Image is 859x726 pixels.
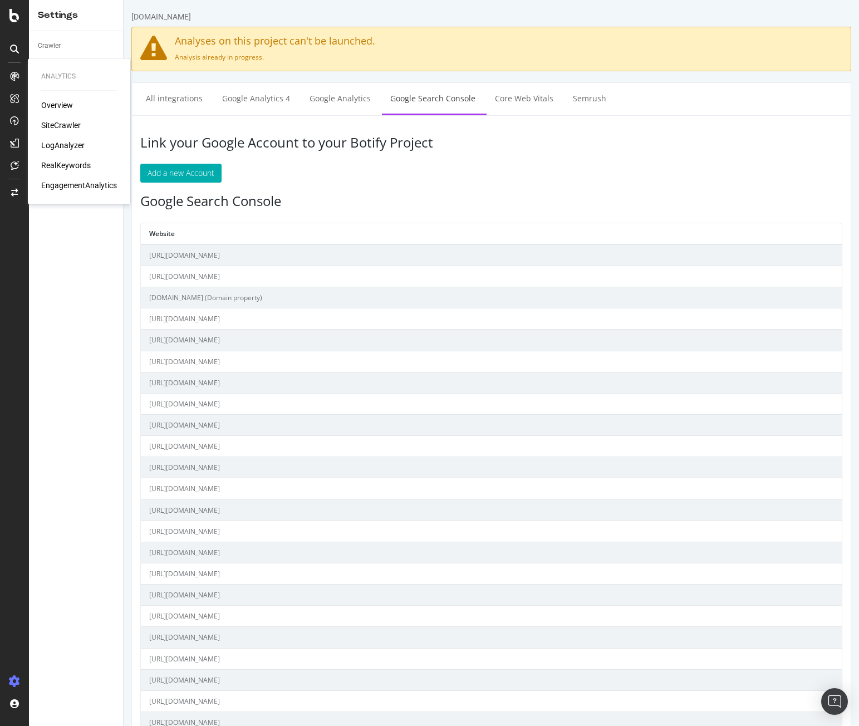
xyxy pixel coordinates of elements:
div: Settings [38,9,114,22]
div: Analytics [41,72,117,81]
td: [URL][DOMAIN_NAME] [17,648,718,669]
div: Crawler [38,40,61,52]
a: Google Analytics [178,83,256,114]
a: Overview [41,100,73,111]
a: Keywords [38,56,115,68]
td: [URL][DOMAIN_NAME] [17,393,718,414]
td: [URL][DOMAIN_NAME] [17,585,718,606]
a: Crawler [38,40,115,52]
a: All integrations [14,83,87,114]
a: RealKeywords [41,160,91,171]
td: [URL][DOMAIN_NAME] [17,669,718,690]
td: [URL][DOMAIN_NAME] [17,372,718,393]
th: Website [17,223,718,244]
div: Open Intercom Messenger [821,688,848,715]
a: Google Analytics 4 [90,83,175,114]
div: [DOMAIN_NAME] [8,11,67,22]
h3: Google Search Console [17,194,719,208]
h4: Analyses on this project can't be launched. [17,36,719,47]
a: EngagementAnalytics [41,180,117,191]
td: [URL][DOMAIN_NAME] [17,521,718,542]
td: [URL][DOMAIN_NAME] [17,436,718,457]
td: [URL][DOMAIN_NAME] [17,606,718,627]
a: Semrush [441,83,491,114]
a: LogAnalyzer [41,140,85,151]
td: [URL][DOMAIN_NAME] [17,478,718,499]
td: [URL][DOMAIN_NAME] [17,627,718,648]
h3: Link your Google Account to your Botify Project [17,135,719,150]
td: [URL][DOMAIN_NAME] [17,330,718,351]
td: [URL][DOMAIN_NAME] [17,542,718,563]
a: SiteCrawler [41,120,81,131]
td: [URL][DOMAIN_NAME] [17,308,718,330]
td: [URL][DOMAIN_NAME] [17,690,718,712]
td: [URL][DOMAIN_NAME] [17,499,718,521]
p: Analysis already in progress. [17,52,719,62]
td: [URL][DOMAIN_NAME] [17,457,718,478]
a: Core Web Vitals [363,83,438,114]
td: [URL][DOMAIN_NAME] [17,244,718,266]
td: [URL][DOMAIN_NAME] [17,266,718,287]
td: [DOMAIN_NAME] (Domain property) [17,287,718,308]
div: Keywords [38,56,67,68]
td: [URL][DOMAIN_NAME] [17,351,718,372]
a: Google Search Console [258,83,360,114]
td: [URL][DOMAIN_NAME] [17,563,718,585]
button: Add a new Account [17,164,98,183]
td: [URL][DOMAIN_NAME] [17,415,718,436]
